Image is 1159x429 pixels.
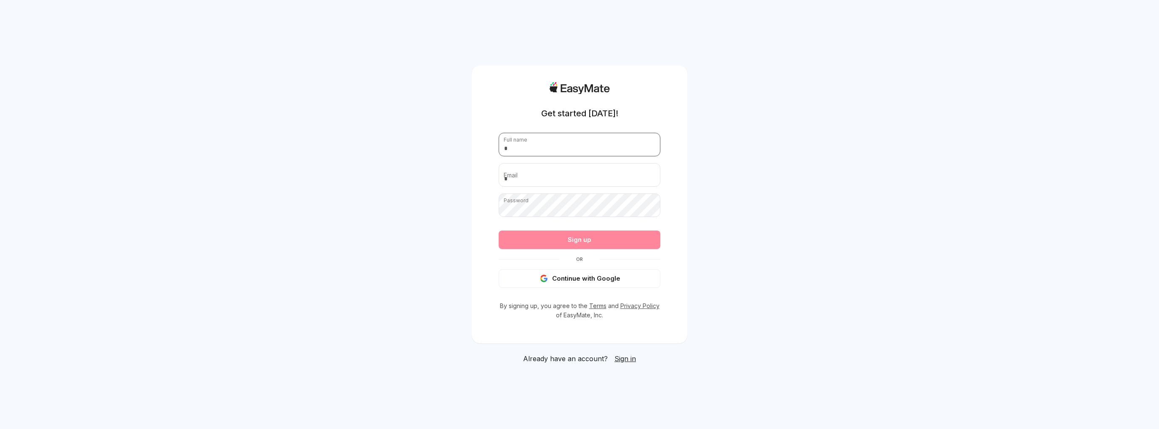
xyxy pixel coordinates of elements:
a: Privacy Policy [620,302,660,309]
a: Sign in [614,354,636,364]
button: Continue with Google [499,269,660,288]
span: Or [559,256,600,263]
p: By signing up, you agree to the and of EasyMate, Inc. [499,301,660,320]
a: Terms [589,302,606,309]
span: Already have an account? [523,354,608,364]
h1: Get started [DATE]! [541,107,618,119]
span: Sign in [614,354,636,363]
